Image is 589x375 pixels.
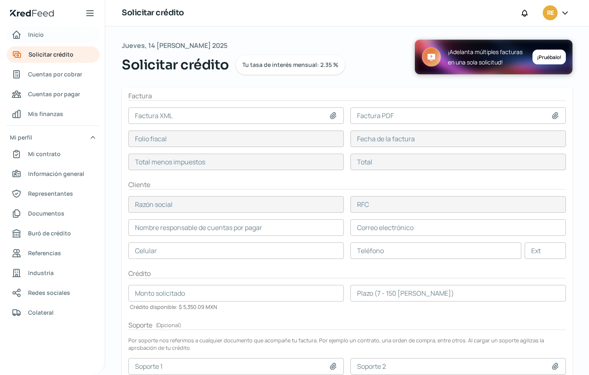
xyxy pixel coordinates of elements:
[28,268,54,278] span: Industria
[128,337,566,351] div: Por soporte nos referimos a cualquier documento que acompañe tu factura. Por ejemplo un contrato,...
[128,320,566,330] h2: Soporte
[122,7,184,19] h1: Solicitar crédito
[7,46,99,63] a: Solicitar crédito
[7,66,99,83] a: Cuentas por cobrar
[7,86,99,102] a: Cuentas por pagar
[128,180,566,190] h2: Cliente
[7,245,99,261] a: Referencias
[28,228,71,238] span: Buró de crédito
[122,40,227,52] span: Jueves, 14 [PERSON_NAME] 2025
[7,205,99,222] a: Documentos
[421,47,441,67] img: Upload Icon
[7,106,99,122] a: Mis finanzas
[448,47,523,67] span: ¡Adelanta múltiples facturas en una sola solicitud!
[28,248,61,258] span: Referencias
[7,285,99,301] a: Redes sociales
[28,109,63,119] span: Mis finanzas
[28,49,73,59] span: Solicitar crédito
[122,55,229,75] span: Solicitar crédito
[28,208,64,218] span: Documentos
[7,304,99,321] a: Colateral
[7,166,99,182] a: Información general
[532,50,566,64] div: ¡Pruébalo!
[128,301,344,311] div: Crédito disponible: $ 5,350.09 MXN
[28,287,70,298] span: Redes sociales
[28,169,84,179] span: Información general
[7,146,99,162] a: Mi contrato
[7,265,99,281] a: Industria
[28,69,82,79] span: Cuentas por cobrar
[128,269,566,278] h2: Crédito
[7,185,99,202] a: Representantes
[10,132,32,142] span: Mi perfil
[156,321,181,329] span: ( Opcional )
[28,89,80,99] span: Cuentas por pagar
[7,225,99,242] a: Buró de crédito
[28,29,44,40] span: Inicio
[7,26,99,43] a: Inicio
[547,8,554,18] span: RE
[28,188,73,199] span: Representantes
[28,307,54,318] span: Colateral
[242,62,338,68] span: Tu tasa de interés mensual: 2.35 %
[28,149,61,159] span: Mi contrato
[128,91,566,101] h2: Factura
